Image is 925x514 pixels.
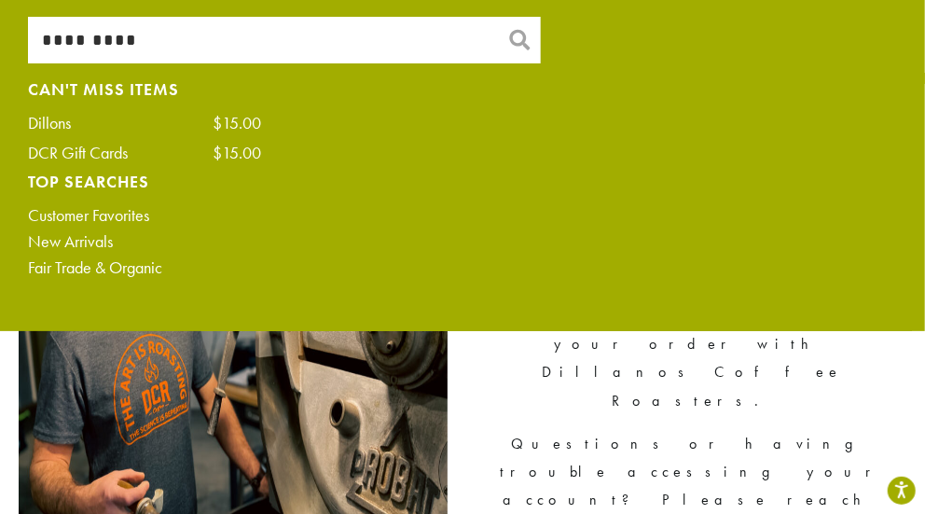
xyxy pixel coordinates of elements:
h4: Top Searches [28,174,261,188]
div: $15.00 [213,115,261,132]
div: DCR Gift Cards [28,145,146,161]
a: Fair Trade & Organic [28,259,261,276]
h4: Can't Miss Items [28,82,261,96]
div: Dillons [28,115,90,132]
div: $15.00 [213,145,261,161]
a: New Arrivals [28,233,261,250]
a: Customer Favorites [28,207,261,224]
